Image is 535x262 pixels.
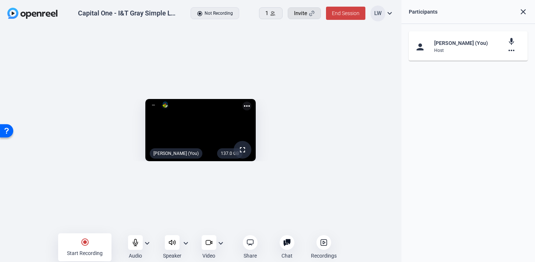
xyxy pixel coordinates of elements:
[385,9,394,18] mat-icon: expand_more
[434,47,502,53] div: Host
[311,252,337,259] div: Recordings
[265,9,268,18] span: 1
[326,7,365,20] button: End Session
[281,252,293,259] div: Chat
[434,39,502,47] div: [PERSON_NAME] (You)
[244,252,257,259] div: Share
[78,9,181,18] div: Capital One - I&T Gray Simple LWG TEST
[507,46,516,55] mat-icon: more_horiz
[7,8,57,19] img: OpenReel logo
[129,252,142,259] div: Audio
[181,239,190,248] mat-icon: expand_more
[332,10,359,16] span: End Session
[163,252,181,259] div: Speaker
[150,148,202,159] div: [PERSON_NAME] (You)
[162,102,169,109] img: logo
[81,238,89,247] mat-icon: radio_button_checked
[217,148,242,159] div: 137.0 GB
[242,102,251,110] mat-icon: more_horiz
[216,239,225,248] mat-icon: expand_more
[415,42,424,50] mat-icon: person
[67,249,103,257] div: Start Recording
[259,7,283,19] button: 1
[143,239,152,248] mat-icon: expand_more
[409,7,437,16] div: Participants
[288,7,321,19] button: Invite
[507,37,516,46] mat-icon: mic
[294,9,307,18] span: Invite
[371,6,385,21] div: LW
[202,252,215,259] div: Video
[519,7,528,16] mat-icon: close
[238,145,247,154] mat-icon: fullscreen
